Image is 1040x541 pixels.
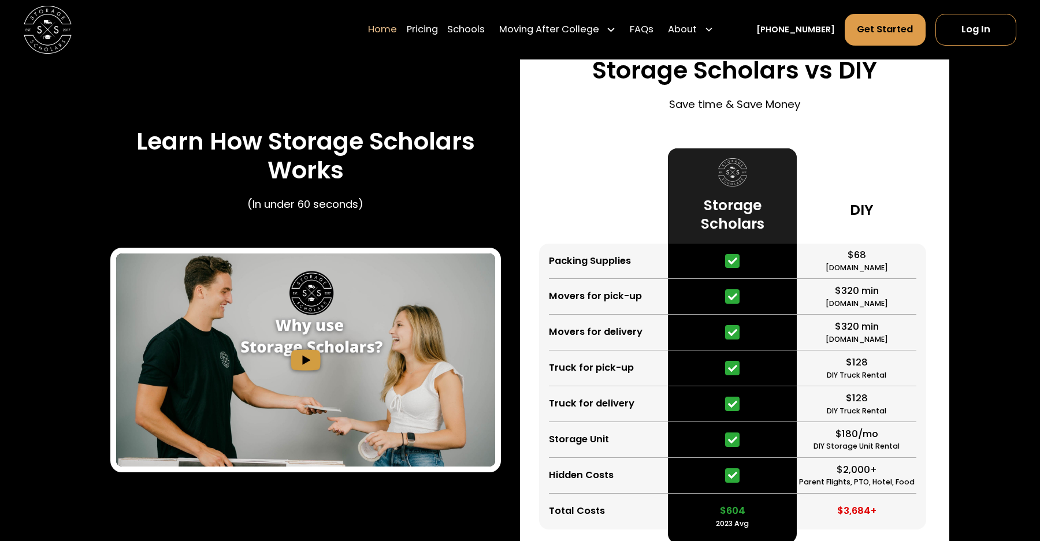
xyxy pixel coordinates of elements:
div: DIY Truck Rental [827,370,886,381]
a: open lightbox [116,253,496,467]
div: DIY Storage Unit Rental [814,441,900,452]
div: $128 [846,391,868,406]
div: Truck for delivery [549,397,634,411]
div: $128 [846,356,868,370]
div: [DOMAIN_NAME] [826,334,888,345]
div: $320 min [835,320,879,334]
div: Parent Flights, PTO, Hotel, Food [799,477,915,488]
a: Schools [447,13,485,47]
div: Total Costs [549,504,605,518]
a: [PHONE_NUMBER] [756,24,835,36]
a: Pricing [407,13,438,47]
h3: Storage Scholars vs DIY [592,56,877,85]
div: About [663,13,718,47]
a: Get Started [845,14,926,46]
h3: Learn How Storage Scholars Works [110,127,502,184]
div: DIY Truck Rental [827,406,886,417]
div: Movers for delivery [549,325,642,339]
div: [DOMAIN_NAME] [826,263,888,274]
div: [DOMAIN_NAME] [826,299,888,309]
img: Storage Scholars - How it Works video. [116,253,496,467]
div: $2,000+ [837,463,877,477]
div: Storage Unit [549,432,609,447]
div: $68 [848,248,866,263]
div: Moving After College [499,23,599,37]
h3: Storage Scholars [678,196,788,233]
div: Movers for pick-up [549,289,642,304]
div: Hidden Costs [549,468,614,483]
div: $604 [720,504,745,518]
p: (In under 60 seconds) [247,196,363,212]
div: $3,684+ [837,504,876,518]
img: Storage Scholars logo. [718,158,747,187]
a: Log In [935,14,1016,46]
div: Truck for pick-up [549,361,634,375]
a: FAQs [630,13,653,47]
div: Packing Supplies [549,254,631,268]
a: Home [368,13,397,47]
div: $180/mo [835,427,878,442]
div: $320 min [835,284,879,299]
p: Save time & Save Money [669,96,800,113]
div: 2023 Avg [716,518,749,529]
div: Moving After College [495,13,621,47]
h3: DIY [850,201,874,219]
img: Storage Scholars main logo [24,6,72,54]
div: About [668,23,697,37]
